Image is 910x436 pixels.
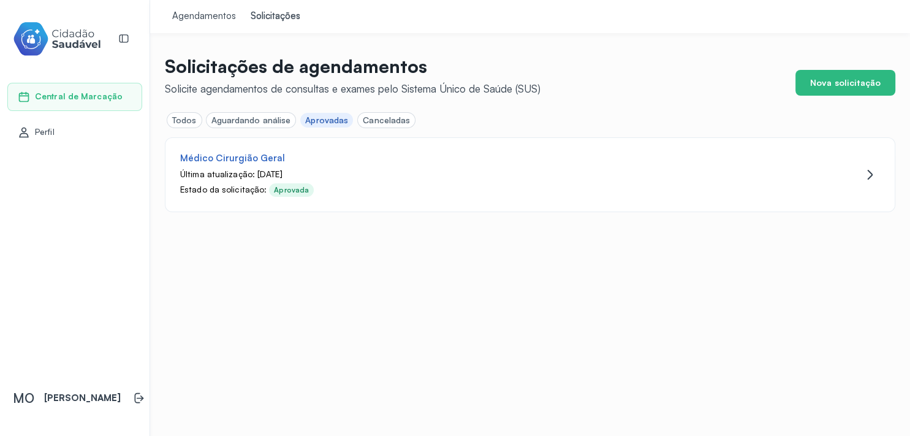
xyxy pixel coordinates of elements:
[251,10,300,23] div: Solicitações
[35,91,123,102] span: Central de Marcação
[165,82,540,95] div: Solicite agendamentos de consultas e exames pelo Sistema Único de Saúde (SUS)
[18,126,132,139] a: Perfil
[795,70,895,96] button: Nova solicitação
[211,115,291,126] div: Aguardando análise
[172,10,236,23] div: Agendamentos
[35,127,55,137] span: Perfil
[180,153,285,164] div: Médico Cirurgião Geral
[180,169,774,180] div: Última atualização: [DATE]
[165,55,540,77] p: Solicitações de agendamentos
[13,390,34,406] span: MO
[305,115,348,126] div: Aprovadas
[18,91,132,103] a: Central de Marcação
[172,115,197,126] div: Todos
[363,115,410,126] div: Canceladas
[44,392,121,404] p: [PERSON_NAME]
[180,185,267,197] div: Estado da solicitação:
[274,186,309,194] div: Aprovada
[13,20,101,58] img: cidadao-saudavel-filled-logo.svg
